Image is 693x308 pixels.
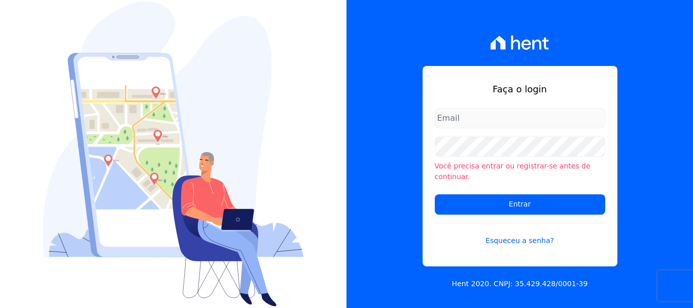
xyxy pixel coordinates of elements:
[435,161,605,182] li: Você precisa entrar ou registrar-se antes de continuar.
[435,82,605,96] h1: Faça o login
[435,194,605,215] input: Entrar
[452,279,588,289] p: Hent 2020. CNPJ: 35.429.428/0001-39
[43,2,304,306] img: Login
[435,223,605,246] a: Esqueceu a senha?
[435,108,605,128] input: Email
